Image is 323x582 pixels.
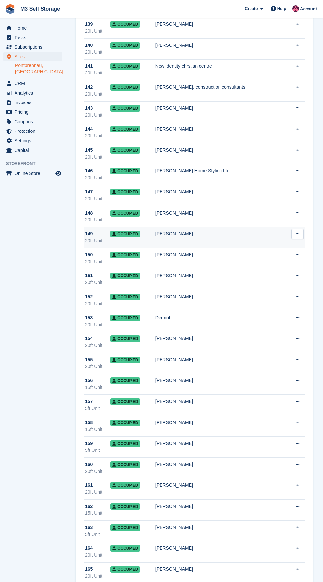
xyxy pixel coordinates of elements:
div: [PERSON_NAME] [155,293,285,300]
span: Invoices [15,98,54,107]
div: [PERSON_NAME] [155,272,285,279]
span: Sites [15,52,54,61]
span: 147 [85,189,93,195]
a: menu [3,117,62,126]
div: 20ft Unit [85,300,110,307]
div: [PERSON_NAME] Home Styling Ltd [155,167,285,174]
span: 149 [85,230,93,237]
div: New identity chrstian centre [155,63,285,70]
span: Occupied [110,126,140,132]
div: 20ft Unit [85,70,110,76]
span: Occupied [110,315,140,321]
span: Occupied [110,63,140,70]
span: Help [277,5,286,12]
span: Online Store [15,169,54,178]
div: [PERSON_NAME] [155,210,285,217]
div: [PERSON_NAME] [155,503,285,510]
div: [PERSON_NAME] [155,21,285,28]
span: 156 [85,377,93,384]
span: 161 [85,482,93,489]
div: 20ft Unit [85,91,110,98]
div: [PERSON_NAME], construction consultants [155,84,285,91]
span: 141 [85,63,93,70]
span: 143 [85,105,93,112]
a: menu [3,98,62,107]
span: 162 [85,503,93,510]
div: [PERSON_NAME] [155,440,285,447]
span: Occupied [110,273,140,279]
div: 20ft Unit [85,279,110,286]
span: Occupied [110,566,140,573]
span: 157 [85,398,93,405]
div: 5ft Unit [85,447,110,454]
div: [PERSON_NAME] [155,482,285,489]
div: 20ft Unit [85,552,110,559]
span: Occupied [110,105,140,112]
div: [PERSON_NAME] [155,335,285,342]
div: [PERSON_NAME] [155,545,285,552]
div: [PERSON_NAME] [155,419,285,426]
span: 150 [85,251,93,258]
a: menu [3,136,62,145]
span: Occupied [110,231,140,237]
div: 5ft Unit [85,405,110,412]
a: menu [3,79,62,88]
span: 155 [85,356,93,363]
span: Occupied [110,440,140,447]
div: 20ft Unit [85,49,110,56]
span: Occupied [110,377,140,384]
div: 20ft Unit [85,112,110,119]
div: [PERSON_NAME] [155,398,285,405]
a: menu [3,169,62,178]
span: Settings [15,136,54,145]
span: 158 [85,419,93,426]
a: menu [3,23,62,33]
div: [PERSON_NAME] [155,461,285,468]
img: stora-icon-8386f47178a22dfd0bd8f6a31ec36ba5ce8667c1dd55bd0f319d3a0aa187defe.svg [5,4,15,14]
a: menu [3,146,62,155]
span: Occupied [110,503,140,510]
span: Occupied [110,42,140,49]
span: Analytics [15,88,54,98]
span: Pricing [15,107,54,117]
span: 139 [85,21,93,28]
div: 20ft Unit [85,237,110,244]
div: [PERSON_NAME] [155,377,285,384]
span: Occupied [110,252,140,258]
div: [PERSON_NAME] [155,126,285,132]
span: Account [300,6,317,12]
span: Occupied [110,461,140,468]
span: Occupied [110,482,140,489]
div: 20ft Unit [85,258,110,265]
span: Occupied [110,398,140,405]
span: 145 [85,147,93,154]
span: 146 [85,167,93,174]
a: menu [3,52,62,61]
span: Occupied [110,335,140,342]
span: 140 [85,42,93,49]
span: Occupied [110,168,140,174]
div: Dermot [155,314,285,321]
div: [PERSON_NAME] [155,566,285,573]
span: Occupied [110,84,140,91]
div: 20ft Unit [85,573,110,580]
span: Coupons [15,117,54,126]
a: Pontprennau, [GEOGRAPHIC_DATA] [15,62,62,75]
a: menu [3,88,62,98]
span: 152 [85,293,93,300]
span: Occupied [110,210,140,217]
span: Subscriptions [15,43,54,52]
div: [PERSON_NAME] [155,42,285,49]
div: [PERSON_NAME] [155,189,285,195]
div: 20ft Unit [85,217,110,223]
span: Occupied [110,189,140,195]
div: 5ft Unit [85,531,110,538]
div: 20ft Unit [85,132,110,139]
div: [PERSON_NAME] [155,105,285,112]
div: [PERSON_NAME] [155,251,285,258]
div: 20ft Unit [85,489,110,496]
div: [PERSON_NAME] [155,356,285,363]
div: 20ft Unit [85,28,110,35]
div: [PERSON_NAME] [155,230,285,237]
a: menu [3,33,62,42]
